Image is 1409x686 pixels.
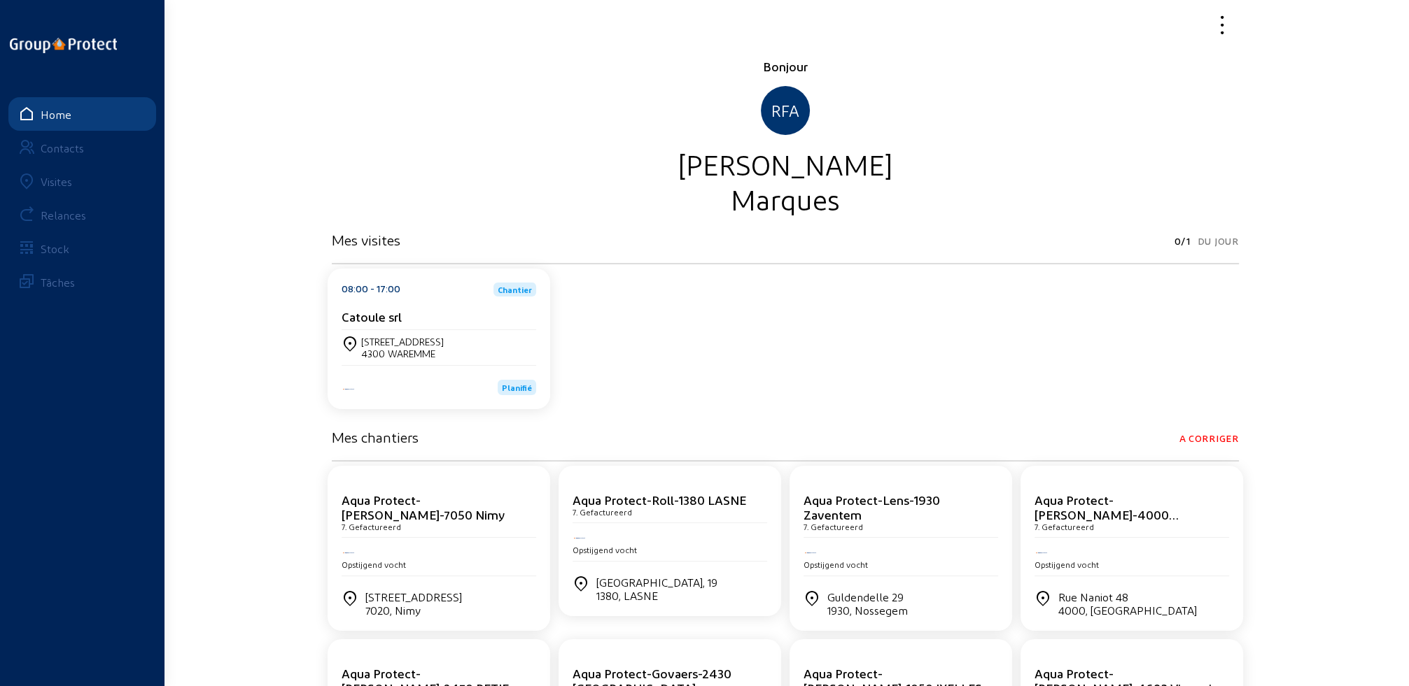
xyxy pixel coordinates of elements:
[573,492,746,507] cam-card-title: Aqua Protect-Roll-1380 LASNE
[804,559,868,569] span: Opstijgend vocht
[804,492,940,522] cam-card-title: Aqua Protect-Lens-1930 Zaventem
[361,336,444,348] div: [STREET_ADDRESS]
[10,38,117,53] img: logo-oneline.png
[8,97,156,131] a: Home
[1058,603,1197,617] div: 4000, [GEOGRAPHIC_DATA]
[41,141,84,155] div: Contacts
[41,276,75,289] div: Tâches
[761,86,810,135] div: RFA
[498,285,532,294] span: Chantier
[573,507,632,517] cam-card-subtitle: 7. Gefactureerd
[827,603,908,617] div: 1930, Nossegem
[365,590,462,617] div: [STREET_ADDRESS]
[8,198,156,231] a: Relances
[804,522,863,531] cam-card-subtitle: 7. Gefactureerd
[573,536,587,541] img: Aqua Protect
[332,181,1239,216] div: Marques
[41,108,71,121] div: Home
[8,131,156,164] a: Contacts
[1174,231,1190,251] span: 0/1
[361,348,444,359] div: 4300 WAREMME
[596,576,717,602] div: [GEOGRAPHIC_DATA], 19
[1035,559,1099,569] span: Opstijgend vocht
[365,603,462,617] div: 7020, Nimy
[1035,551,1049,555] img: Aqua Protect
[342,522,401,531] cam-card-subtitle: 7. Gefactureerd
[41,242,69,255] div: Stock
[1058,590,1197,617] div: Rue Naniot 48
[1198,231,1239,251] span: Du jour
[8,231,156,265] a: Stock
[8,164,156,198] a: Visites
[342,387,356,392] img: Aqua Protect
[342,551,356,555] img: Aqua Protect
[332,231,400,248] h3: Mes visites
[332,58,1239,75] div: Bonjour
[342,309,402,324] cam-card-title: Catoule srl
[342,559,406,569] span: Opstijgend vocht
[332,429,419,445] h3: Mes chantiers
[8,265,156,299] a: Tâches
[41,208,86,222] div: Relances
[596,589,717,602] div: 1380, LASNE
[342,492,505,522] cam-card-title: Aqua Protect-[PERSON_NAME]-7050 Nimy
[804,551,818,555] img: Aqua Protect
[342,283,400,296] div: 08:00 - 17:00
[502,383,532,392] span: Planifié
[332,146,1239,181] div: [PERSON_NAME]
[41,175,72,188] div: Visites
[1035,492,1179,536] cam-card-title: Aqua Protect-[PERSON_NAME]-4000 [GEOGRAPHIC_DATA]
[827,590,908,617] div: Guldendelle 29
[1179,429,1239,448] span: A corriger
[1035,522,1094,531] cam-card-subtitle: 7. Gefactureerd
[573,545,637,555] span: Opstijgend vocht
